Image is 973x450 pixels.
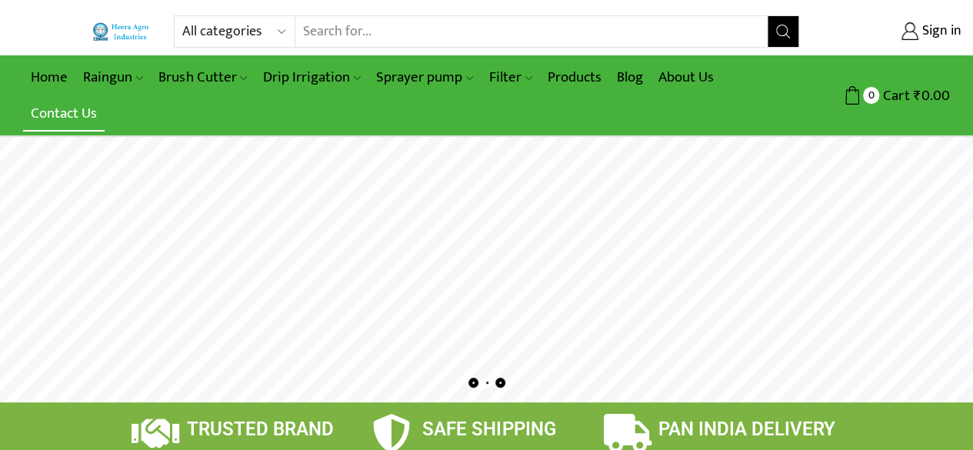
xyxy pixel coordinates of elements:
span: ₹ [914,84,921,108]
button: Search button [768,16,798,47]
a: Products [540,59,609,95]
a: Drip Irrigation [255,59,368,95]
a: Raingun [75,59,151,95]
a: Filter [482,59,540,95]
a: Sprayer pump [368,59,481,95]
a: Brush Cutter [151,59,255,95]
a: 0 Cart ₹0.00 [815,82,950,110]
span: PAN INDIA DELIVERY [658,418,835,440]
a: Contact Us [23,95,105,132]
a: Home [23,59,75,95]
span: Sign in [918,22,961,42]
input: Search for... [295,16,768,47]
span: SAFE SHIPPING [422,418,555,440]
a: About Us [651,59,721,95]
a: Sign in [822,18,961,45]
a: Blog [609,59,651,95]
span: Cart [879,85,910,106]
span: TRUSTED BRAND [187,418,334,440]
span: 0 [863,87,879,103]
bdi: 0.00 [914,84,950,108]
